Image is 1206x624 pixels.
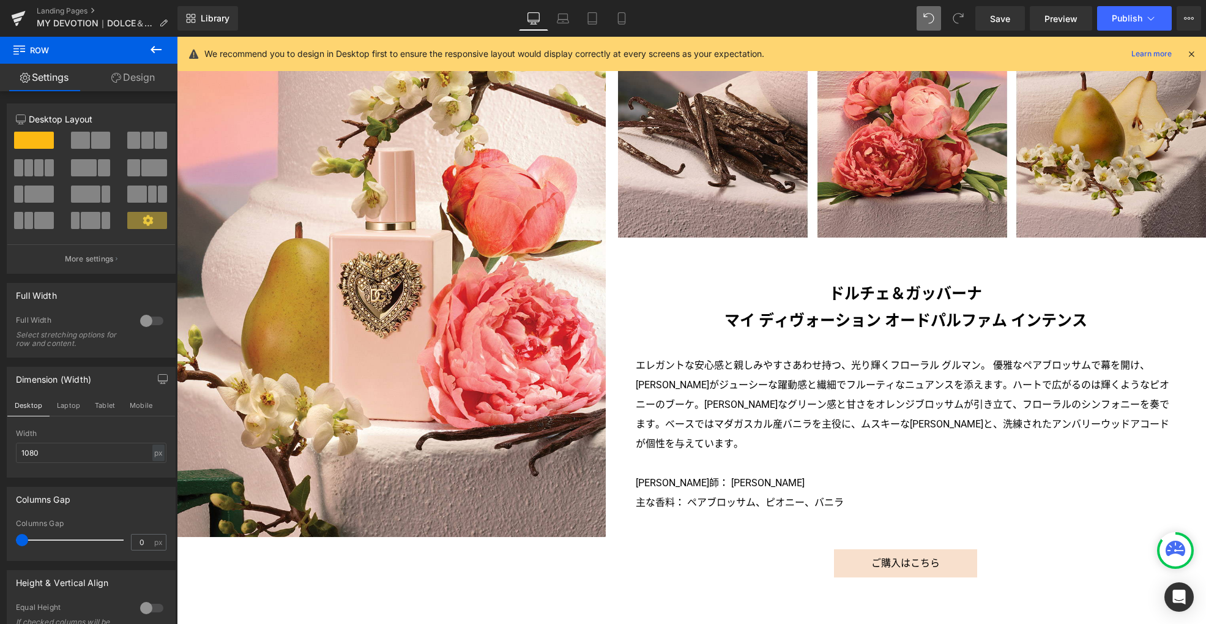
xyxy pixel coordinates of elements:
p: エレガントな安心感と親しみやすさあわせ持つ、光り輝くフローラル グルマン。 優雅なペアブロッサムで幕を開け、[PERSON_NAME]がジューシーな躍動感と繊細でフルーティなニュアンスを添えます... [459,319,999,417]
div: Dimension (Width) [16,367,91,385]
button: Tablet [87,395,122,416]
h3: ドルチェ＆ガッバーナ [459,244,999,271]
span: Save [990,12,1010,25]
a: Laptop [548,6,578,31]
span: Library [201,13,229,24]
p: We recommend you to design in Desktop first to ensure the responsive layout would display correct... [204,47,764,61]
button: More [1177,6,1201,31]
button: Redo [946,6,970,31]
span: px [154,538,165,546]
div: px [152,445,165,461]
button: Publish [1097,6,1172,31]
button: More settings [7,244,175,273]
p: Desktop Layout [16,113,166,126]
a: New Library [177,6,238,31]
a: Mobile [607,6,636,31]
span: MY DEVOTION｜DOLCE＆GABBANA（[PERSON_NAME]＆ガッバーナ） [37,18,154,28]
a: Tablet [578,6,607,31]
button: Laptop [50,395,87,416]
button: Mobile [122,395,160,416]
span: Row [12,37,135,64]
a: Learn more [1126,47,1177,61]
div: Full Width [16,284,57,301]
span: ご購入はこちら [694,521,763,532]
a: Desktop [519,6,548,31]
div: Select stretching options for row and content. [16,331,126,348]
div: Full Width [16,315,128,328]
div: Width [16,429,166,438]
input: auto [16,443,166,463]
div: Columns Gap [16,519,166,528]
a: ご購入はこちら [657,513,800,541]
a: Design [89,64,177,91]
div: Height & Vertical Align [16,571,108,588]
div: Open Intercom Messenger [1164,582,1194,612]
div: Columns Gap [16,487,70,505]
p: More settings [65,254,114,265]
p: 主な香料： ペアブロッサム、ピオニー、バニラ [459,456,999,476]
span: Publish [1112,13,1142,23]
button: Undo [917,6,941,31]
span: Preview [1044,12,1078,25]
a: Preview [1030,6,1092,31]
h3: マイ ディヴォーション オードパルファム インテンス [459,271,999,298]
button: Desktop [7,395,50,416]
a: Landing Pages [37,6,177,16]
div: Equal Height [16,603,128,615]
p: [PERSON_NAME]師： [PERSON_NAME] [459,437,999,456]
